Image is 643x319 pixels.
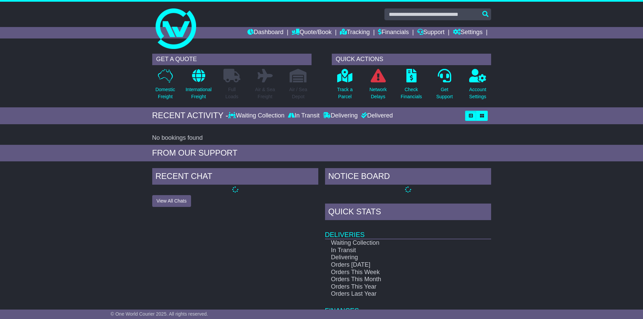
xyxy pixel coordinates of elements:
[186,86,212,100] p: International Freight
[325,276,467,283] td: Orders This Month
[152,111,229,121] div: RECENT ACTIVITY -
[321,112,359,119] div: Delivering
[185,69,212,104] a: InternationalFreight
[111,311,208,317] span: © One World Courier 2025. All rights reserved.
[340,27,370,38] a: Tracking
[325,261,467,269] td: Orders [DATE]
[325,283,467,291] td: Orders This Year
[247,27,284,38] a: Dashboard
[401,86,422,100] p: Check Financials
[469,69,487,104] a: AccountSettings
[152,134,491,142] div: No bookings found
[255,86,275,100] p: Air & Sea Freight
[417,27,445,38] a: Support
[469,86,486,100] p: Account Settings
[286,112,321,119] div: In Transit
[152,168,318,186] div: RECENT CHAT
[436,86,453,100] p: Get Support
[292,27,331,38] a: Quote/Book
[155,69,175,104] a: DomesticFreight
[325,222,491,239] td: Deliveries
[325,168,491,186] div: NOTICE BOARD
[152,148,491,158] div: FROM OUR SUPPORT
[337,86,353,100] p: Track a Parcel
[325,247,467,254] td: In Transit
[325,204,491,222] div: Quick Stats
[453,27,483,38] a: Settings
[152,54,312,65] div: GET A QUOTE
[436,69,453,104] a: GetSupport
[359,112,393,119] div: Delivered
[378,27,409,38] a: Financials
[223,86,240,100] p: Full Loads
[400,69,422,104] a: CheckFinancials
[289,86,307,100] p: Air / Sea Depot
[332,54,491,65] div: QUICK ACTIONS
[325,239,467,247] td: Waiting Collection
[325,254,467,261] td: Delivering
[152,195,191,207] button: View All Chats
[325,290,467,298] td: Orders Last Year
[337,69,353,104] a: Track aParcel
[369,86,386,100] p: Network Delays
[228,112,286,119] div: Waiting Collection
[325,298,491,315] td: Finances
[325,269,467,276] td: Orders This Week
[155,86,175,100] p: Domestic Freight
[369,69,387,104] a: NetworkDelays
